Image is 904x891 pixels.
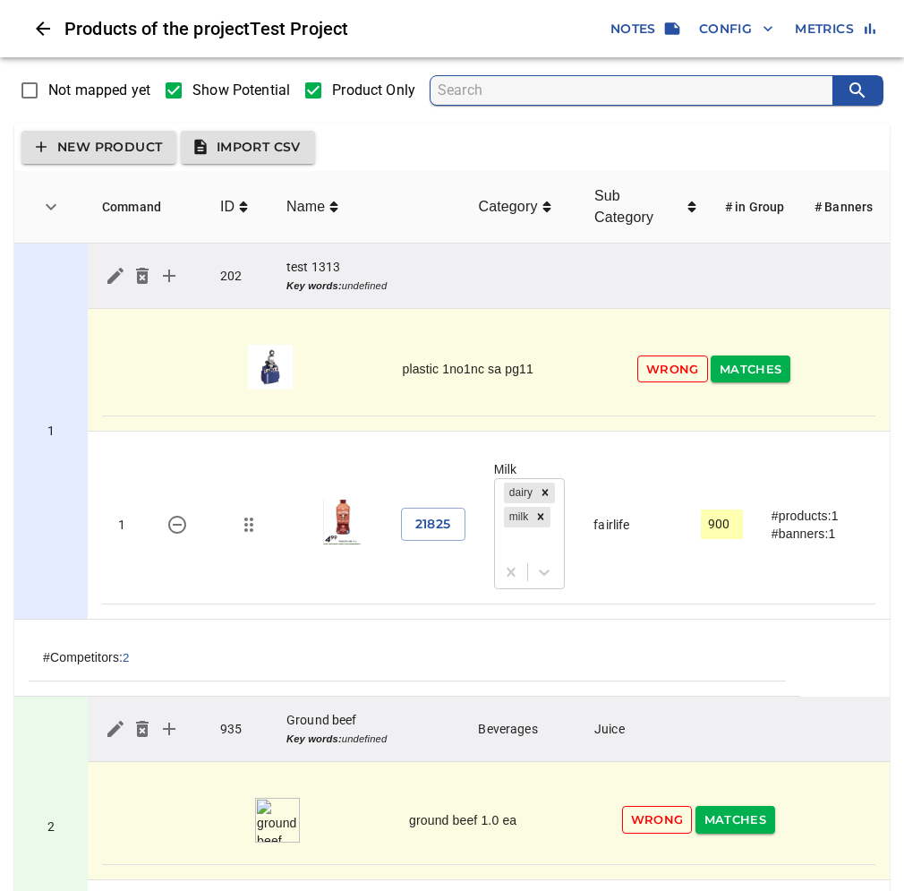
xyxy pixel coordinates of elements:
div: #Competitors: [43,648,772,666]
span: Category [478,196,550,218]
span: 21825 [415,513,451,535]
span: New Product [36,136,162,158]
div: milk [504,507,532,527]
td: 1 [102,446,141,604]
b: Key words: [286,733,342,744]
b: Key words: [286,280,342,291]
span: Matches [720,359,782,380]
button: Move/change group for 21825 [227,503,270,546]
i: undefined [286,733,387,744]
button: 2 [123,651,129,664]
button: Notes [603,13,685,46]
span: Sub Category [594,185,687,228]
div: ground beef 1.0 ea [409,811,593,829]
span: Name [286,196,329,218]
span: Name [286,196,338,218]
span: Product Only [332,80,415,101]
td: 935 [206,697,272,762]
button: Close [21,7,64,50]
span: Wrong [631,810,684,830]
span: Not mapped yet [48,80,150,101]
th: # Banners [800,171,890,244]
div: #products: 1 [772,507,861,525]
span: Matches [704,810,767,830]
span: Notes [610,18,678,40]
span: ID [220,196,239,218]
button: Metrics [788,13,883,46]
td: 202 - test 1313 [14,244,88,620]
h6: Products of the project Test Project [64,14,603,43]
span: Import CSV [195,136,301,158]
button: Wrong [637,356,708,383]
span: Show Potential [192,80,290,101]
th: # in Group [711,171,800,244]
button: search [832,76,883,105]
span: Config [699,18,773,40]
td: 202 [206,244,272,309]
td: fairlife [579,446,687,604]
i: undefined [286,280,387,291]
div: dairy [504,483,536,503]
span: ID [220,196,248,218]
input: actual size [708,511,736,538]
button: Config [692,13,780,46]
img: plastic 1no1nc sa pg11 [248,345,293,390]
button: Matches [711,356,791,383]
input: search [438,76,832,105]
td: Ground beef [272,697,464,762]
th: Command [88,171,206,244]
div: Remove milk [531,507,550,527]
img: ground beef 1.0 ea [255,798,300,843]
button: Import CSV [181,131,315,164]
button: Wrong [622,806,693,834]
button: Matches [695,806,776,834]
td: Beverages [464,697,580,762]
span: Category [478,196,542,218]
div: Remove dairy [535,483,555,503]
span: Metrics [795,18,875,40]
td: Juice [580,697,711,762]
span: Sub Category [594,185,696,228]
td: test 1313 [272,244,464,309]
button: 21825 [401,508,465,541]
button: New Product [21,131,176,164]
div: Milk [494,460,566,478]
img: milk [320,500,365,544]
span: Wrong [646,359,699,380]
div: plastic 1no1nc sa pg11 [402,360,608,378]
div: #banners: 1 [772,525,861,543]
button: 21825 - Milk [156,503,199,546]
